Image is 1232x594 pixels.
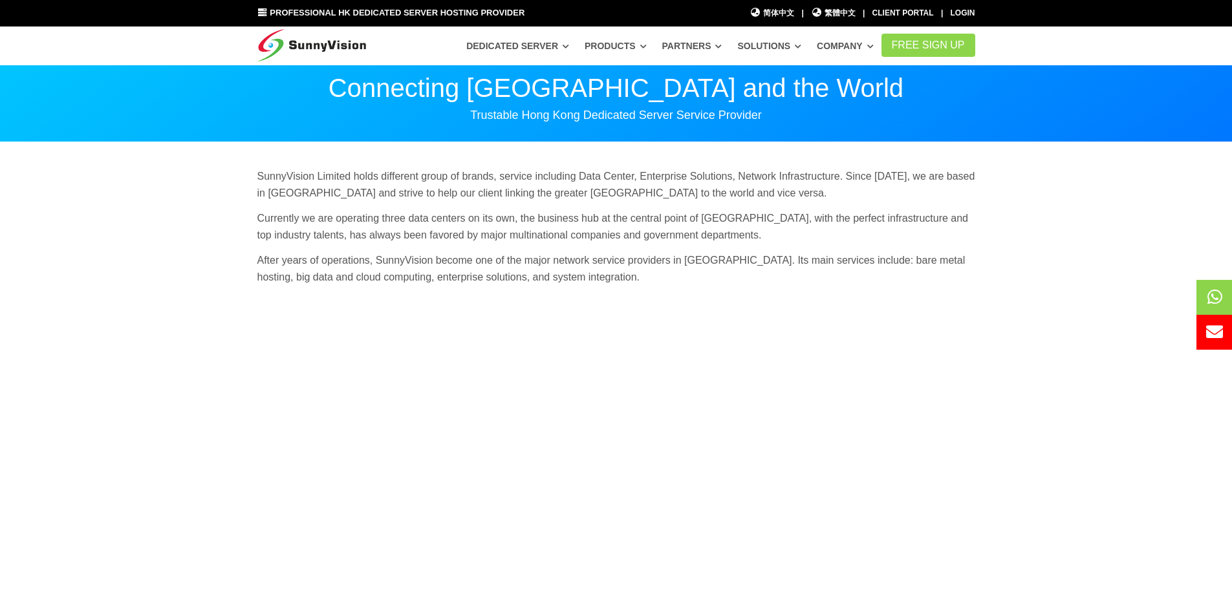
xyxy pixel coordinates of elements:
a: Client Portal [872,8,934,17]
a: Company [817,34,874,58]
a: Dedicated Server [466,34,569,58]
p: After years of operations, SunnyVision become one of the major network service providers in [GEOG... [257,252,975,285]
a: Partners [662,34,722,58]
a: Solutions [737,34,801,58]
li: | [941,7,943,19]
a: FREE Sign Up [881,34,975,57]
p: Trustable Hong Kong Dedicated Server Service Provider [257,107,975,123]
p: SunnyVision Limited holds different group of brands, service including Data Center, Enterprise So... [257,168,975,201]
a: 繁體中文 [811,7,856,19]
li: | [801,7,803,19]
p: Connecting [GEOGRAPHIC_DATA] and the World [257,75,975,101]
li: | [863,7,865,19]
a: 简体中文 [750,7,795,19]
span: Professional HK Dedicated Server Hosting Provider [270,8,524,17]
a: Products [585,34,647,58]
a: Login [951,8,975,17]
p: Currently we are operating three data centers on its own, the business hub at the central point o... [257,210,975,243]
